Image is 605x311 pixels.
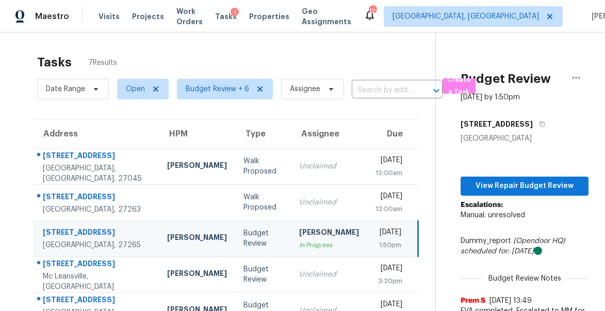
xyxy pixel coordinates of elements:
span: Budget Review + 6 [186,84,249,94]
span: Budget Review Notes [482,273,567,284]
span: Tasks [215,13,237,20]
div: Budget Review [243,264,283,285]
div: Unclaimed [299,269,359,280]
div: [PERSON_NAME] [167,160,227,173]
span: Maestro [35,11,69,22]
h2: Tasks [37,57,72,67]
span: 7 Results [88,58,117,68]
span: Date Range [46,84,85,94]
div: Unclaimed [299,197,359,208]
span: Create a Task [448,74,470,98]
span: [GEOGRAPHIC_DATA], [GEOGRAPHIC_DATA] [393,11,539,22]
div: 1 [231,8,239,18]
div: [DATE] [375,263,402,276]
div: [GEOGRAPHIC_DATA] [461,133,588,144]
span: Projects [132,11,164,22]
th: Address [33,119,159,148]
input: Search by address [352,82,414,98]
th: Due [367,119,418,148]
span: Work Orders [176,6,203,27]
div: [GEOGRAPHIC_DATA], 27263 [43,204,151,215]
div: [STREET_ADDRESS] [43,227,151,240]
div: 12:00am [375,168,402,178]
h5: [STREET_ADDRESS] [461,119,533,129]
span: Open [126,84,145,94]
i: (Opendoor HQ) [513,237,565,245]
div: Walk Proposed [243,156,283,177]
div: 12:00am [375,204,402,214]
div: [GEOGRAPHIC_DATA], 27265 [43,240,151,250]
div: In Progress [299,240,359,250]
div: 3:20pm [375,276,402,286]
button: Create a Task [443,78,476,94]
div: Mc Leansville, [GEOGRAPHIC_DATA] [43,271,151,292]
div: [PERSON_NAME] [167,268,227,281]
span: [DATE] 13:49 [489,297,532,304]
div: [DATE] [375,227,402,240]
th: HPM [159,119,235,148]
div: [DATE] [375,191,402,204]
i: scheduled for: [DATE] [461,248,534,255]
button: View Repair Budget Review [461,177,588,196]
button: Copy Address [533,115,547,133]
h2: Budget Review [461,74,551,84]
span: Prem S [461,296,485,306]
span: Geo Assignments [302,6,351,27]
div: [STREET_ADDRESS] [43,150,151,163]
div: [GEOGRAPHIC_DATA], [GEOGRAPHIC_DATA], 27045 [43,163,151,184]
b: Escalations: [461,201,503,209]
div: 1:50pm [375,240,402,250]
div: [PERSON_NAME] [167,232,227,245]
div: Unclaimed [299,161,359,171]
span: Properties [249,11,289,22]
th: Assignee [291,119,367,148]
th: Type [235,119,291,148]
div: [STREET_ADDRESS] [43,295,151,307]
div: [PERSON_NAME] [299,227,359,240]
span: Assignee [290,84,320,94]
div: [DATE] [375,155,402,168]
div: [STREET_ADDRESS] [43,258,151,271]
span: View Repair Budget Review [469,180,580,193]
div: Walk Proposed [243,192,283,213]
div: Budget Review [243,228,283,249]
div: [STREET_ADDRESS] [43,192,151,204]
div: Dummy_report [461,236,588,256]
span: Manual: unresolved [461,212,525,219]
div: 12 [369,6,376,16]
button: Open [429,83,444,98]
span: Visits [99,11,120,22]
div: [DATE] by 1:50pm [461,92,520,102]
